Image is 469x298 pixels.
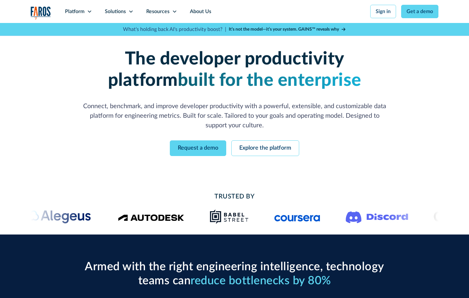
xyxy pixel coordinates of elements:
[65,8,84,15] div: Platform
[210,209,249,224] img: Babel Street logo png
[170,140,226,156] a: Request a demo
[401,5,438,18] a: Get a demo
[105,8,126,15] div: Solutions
[27,209,92,224] img: Alegeus logo
[82,192,387,201] h2: Trusted By
[82,260,387,287] h2: Armed with the right engineering intelligence, technology teams can
[123,26,226,33] p: What's holding back AI's productivity boost? |
[146,8,170,15] div: Resources
[229,27,339,32] strong: It’s not the model—it’s your system. GAINS™ reveals why
[118,212,184,221] img: Logo of the design software company Autodesk.
[82,48,387,91] h1: The developer productivity platform
[82,101,387,130] p: Connect, benchmark, and improve developer productivity with a powerful, extensible, and customiza...
[229,26,346,33] a: It’s not the model—it’s your system. GAINS™ reveals why
[231,140,299,156] a: Explore the platform
[191,275,331,287] span: reduce bottlenecks by 80%
[178,71,361,89] span: built for the enterprise
[346,210,408,223] img: Logo of the communication platform Discord.
[31,6,51,19] img: Logo of the analytics and reporting company Faros.
[370,5,396,18] a: Sign in
[274,212,320,222] img: Logo of the online learning platform Coursera.
[31,6,51,19] a: home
